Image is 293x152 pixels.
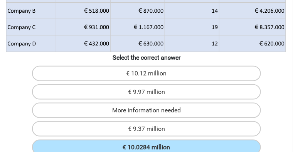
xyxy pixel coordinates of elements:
label: More information needed [32,103,261,118]
h6: Select the correct answer [3,52,290,61]
label: € 10.12 million [32,66,261,81]
label: € 9.37 million [32,121,261,137]
label: € 9.97 million [32,84,261,100]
